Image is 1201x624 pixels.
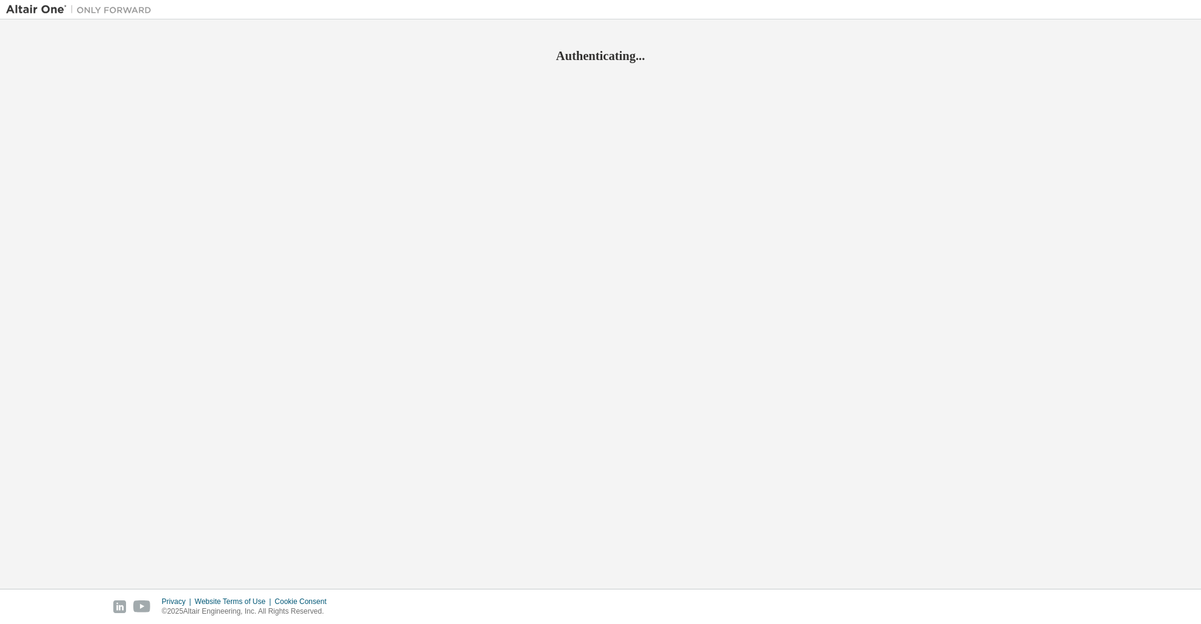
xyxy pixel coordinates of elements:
div: Website Terms of Use [195,597,274,606]
h2: Authenticating... [6,48,1195,64]
div: Privacy [162,597,195,606]
img: youtube.svg [133,600,151,613]
div: Cookie Consent [274,597,333,606]
p: © 2025 Altair Engineering, Inc. All Rights Reserved. [162,606,334,617]
img: Altair One [6,4,158,16]
img: linkedin.svg [113,600,126,613]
